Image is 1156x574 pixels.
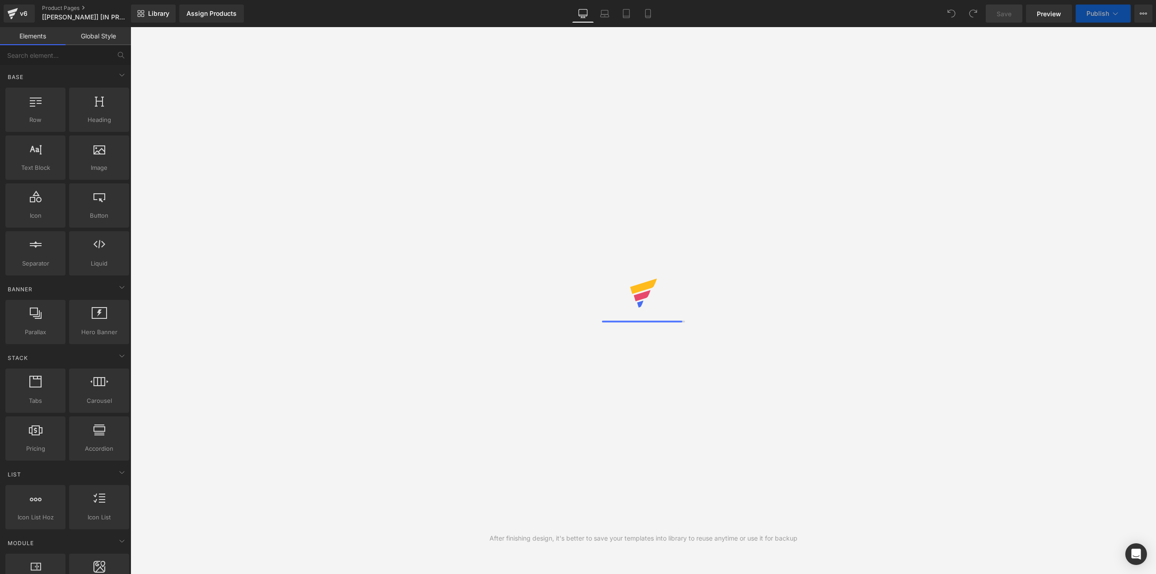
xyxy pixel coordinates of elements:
[7,73,24,81] span: Base
[4,5,35,23] a: v6
[594,5,615,23] a: Laptop
[72,513,126,522] span: Icon List
[7,285,33,294] span: Banner
[42,5,146,12] a: Product Pages
[186,10,237,17] div: Assign Products
[8,211,63,220] span: Icon
[72,115,126,125] span: Heading
[964,5,982,23] button: Redo
[997,9,1011,19] span: Save
[8,513,63,522] span: Icon List Hoz
[72,163,126,173] span: Image
[42,14,129,21] span: [[PERSON_NAME]] [IN PROGRESS] Cupper Savings Bundle 2.0 (EVERGREEN) [DATE]
[8,163,63,173] span: Text Block
[7,354,29,362] span: Stack
[942,5,960,23] button: Undo
[489,533,797,543] div: After finishing design, it's better to save your templates into library to reuse anytime or use i...
[72,444,126,453] span: Accordion
[637,5,659,23] a: Mobile
[615,5,637,23] a: Tablet
[1125,543,1147,565] div: Open Intercom Messenger
[1037,9,1061,19] span: Preview
[131,5,176,23] a: New Library
[572,5,594,23] a: Desktop
[8,115,63,125] span: Row
[72,259,126,268] span: Liquid
[72,327,126,337] span: Hero Banner
[1026,5,1072,23] a: Preview
[8,327,63,337] span: Parallax
[7,470,22,479] span: List
[1134,5,1152,23] button: More
[1086,10,1109,17] span: Publish
[8,396,63,406] span: Tabs
[72,396,126,406] span: Carousel
[1076,5,1131,23] button: Publish
[18,8,29,19] div: v6
[65,27,131,45] a: Global Style
[8,259,63,268] span: Separator
[72,211,126,220] span: Button
[7,539,35,547] span: Module
[8,444,63,453] span: Pricing
[148,9,169,18] span: Library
